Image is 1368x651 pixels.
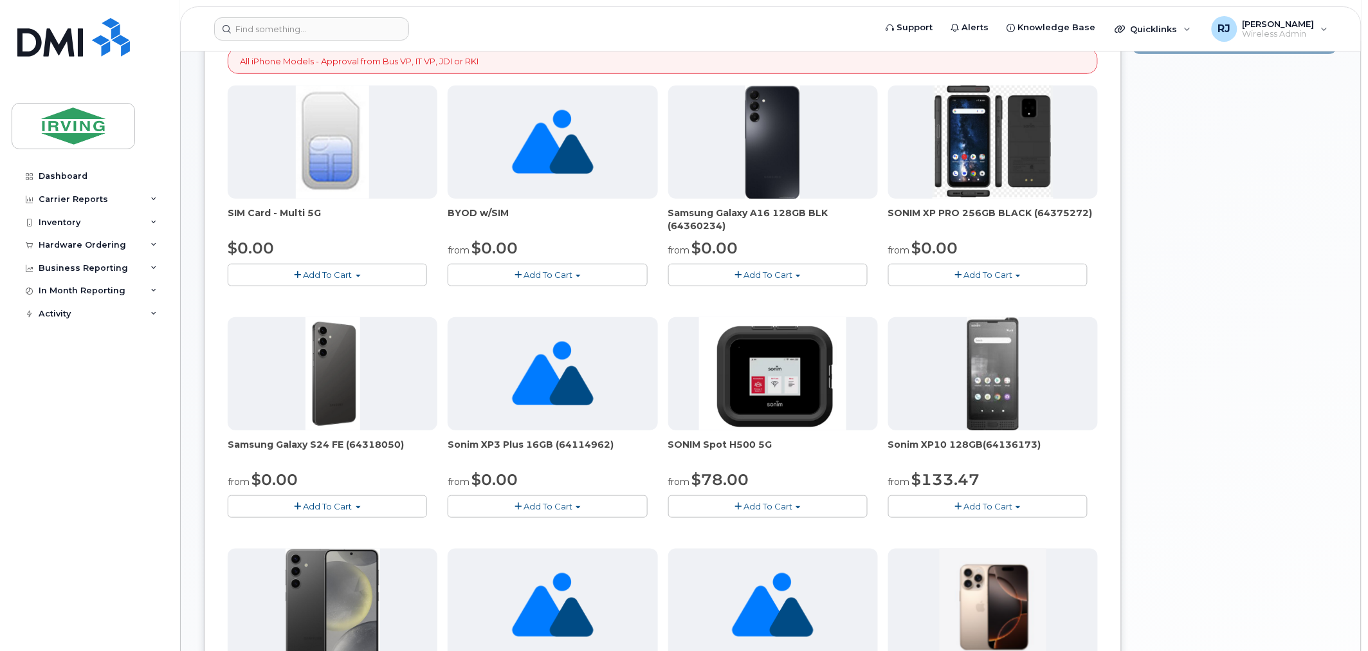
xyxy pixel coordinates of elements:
img: SONIM_XP_PRO_-_JDIRVING.png [933,86,1053,199]
span: Add To Cart [743,270,792,280]
span: Quicklinks [1131,24,1178,34]
button: Add To Cart [888,264,1088,286]
input: Find something... [214,17,409,41]
small: from [668,244,690,256]
span: $0.00 [251,470,298,489]
button: Add To Cart [668,495,868,518]
a: Knowledge Base [998,15,1105,41]
button: Add To Cart [448,495,647,518]
small: from [228,476,250,488]
div: Sonim XP3 Plus 16GB (64114962) [448,438,657,464]
div: SONIM XP PRO 256GB BLACK (64375272) [888,206,1098,232]
p: All iPhone Models - Approval from Bus VP, IT VP, JDI or RKI [240,55,479,68]
span: Alerts [962,21,989,34]
span: Support [897,21,933,34]
span: Wireless Admin [1243,29,1315,39]
span: RJ [1218,21,1231,37]
span: Add To Cart [304,270,352,280]
img: XP10.jpg [967,317,1019,430]
a: Support [877,15,942,41]
span: Add To Cart [963,501,1012,511]
span: $78.00 [692,470,749,489]
span: $0.00 [912,239,958,257]
span: $0.00 [692,239,738,257]
span: Add To Cart [524,270,572,280]
span: Add To Cart [743,501,792,511]
img: 00D627D4-43E9-49B7-A367-2C99342E128C.jpg [296,86,369,199]
div: Samsung Galaxy A16 128GB BLK (64360234) [668,206,878,232]
button: Add To Cart [888,495,1088,518]
div: Ryan Johnson [1203,16,1337,42]
img: no_image_found-2caef05468ed5679b831cfe6fc140e25e0c280774317ffc20a367ab7fd17291e.png [512,317,594,430]
div: Quicklinks [1106,16,1200,42]
div: Sonim XP10 128GB(64136173) [888,438,1098,464]
span: Add To Cart [524,501,572,511]
div: SIM Card - Multi 5G [228,206,437,232]
small: from [448,244,470,256]
img: A16_-_JDI.png [745,86,800,199]
span: Add To Cart [963,270,1012,280]
span: Knowledge Base [1018,21,1096,34]
button: Add To Cart [228,264,427,286]
span: $0.00 [471,239,518,257]
span: $0.00 [228,239,274,257]
img: s24_fe.png [306,317,360,430]
a: Alerts [942,15,998,41]
div: BYOD w/SIM [448,206,657,232]
span: $0.00 [471,470,518,489]
small: from [888,476,910,488]
div: Samsung Galaxy S24 FE (64318050) [228,438,437,464]
span: Add To Cart [304,501,352,511]
span: [PERSON_NAME] [1243,19,1315,29]
small: from [668,476,690,488]
img: no_image_found-2caef05468ed5679b831cfe6fc140e25e0c280774317ffc20a367ab7fd17291e.png [512,86,594,199]
div: SONIM Spot H500 5G [668,438,878,464]
small: from [888,244,910,256]
button: Add To Cart [228,495,427,518]
img: SONIM.png [699,317,846,430]
button: Add To Cart [448,264,647,286]
button: Add To Cart [668,264,868,286]
small: from [448,476,470,488]
span: $133.47 [912,470,980,489]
